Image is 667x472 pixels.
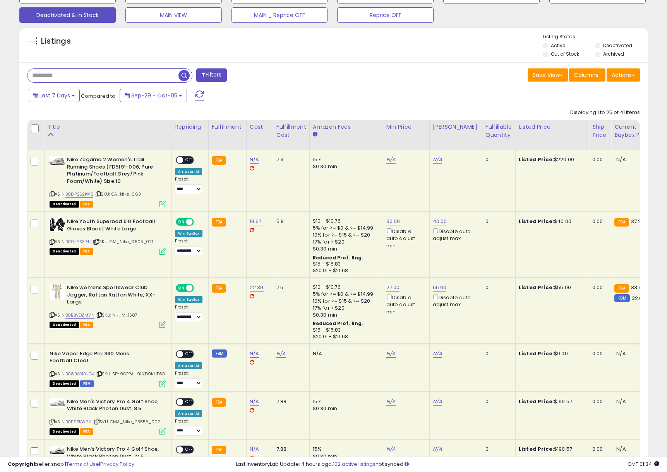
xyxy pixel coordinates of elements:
[519,446,583,453] div: $190.57
[614,294,629,302] small: FBM
[313,232,377,239] div: 10% for >= $15 & <= $20
[313,312,377,319] div: $0.30 min
[175,419,202,436] div: Preset:
[485,156,509,163] div: 0
[313,163,377,170] div: $0.30 min
[607,68,640,82] button: Actions
[41,36,71,47] h5: Listings
[67,156,161,187] b: Nike Zegama 2 Women's Trail Running Shoes (FD5191-006, Pure Platinum/Football Grey/Pink Foam/Whit...
[386,293,424,315] div: Disable auto adjust min
[386,350,396,358] a: N/A
[175,230,202,237] div: Win BuyBox
[93,239,153,245] span: | SKU: GM_Nike_0505_021
[386,445,396,453] a: N/A
[276,284,303,291] div: 7.5
[433,218,447,225] a: 40.00
[519,218,583,225] div: $40.00
[603,42,632,49] label: Deactivated
[48,123,168,131] div: Title
[250,445,259,453] a: N/A
[80,428,93,435] span: FBA
[212,156,226,165] small: FBA
[175,305,202,322] div: Preset:
[177,219,186,225] span: ON
[67,446,161,462] b: Nike Men's Victory Pro 4 Golf Shoe, White Black Photon Dust, 12.5
[616,398,626,405] span: N/A
[313,405,377,412] div: $0.30 min
[485,398,509,405] div: 0
[313,268,377,274] div: $20.01 - $21.68
[193,285,205,291] span: OFF
[519,445,554,453] b: Listed Price:
[485,284,509,291] div: 0
[212,398,226,407] small: FBA
[313,350,377,357] div: N/A
[313,245,377,252] div: $0.30 min
[631,218,644,225] span: 37.27
[120,89,187,102] button: Sep-29 - Oct-05
[386,227,424,249] div: Disable auto adjust min
[50,248,79,255] span: All listings that are unavailable for purchase on Amazon for any reason other than out-of-stock
[276,123,306,139] div: Fulfillment Cost
[276,446,303,453] div: 7.88
[183,446,195,453] span: OFF
[569,68,605,82] button: Columns
[313,446,377,453] div: 15%
[96,312,138,318] span: | SKU: NH_M_1587
[614,218,629,227] small: FBA
[276,156,303,163] div: 7.4
[183,157,195,164] span: OFF
[313,327,377,334] div: $15 - $15.83
[175,410,202,417] div: Amazon AI
[592,446,605,453] div: 0.00
[313,123,380,131] div: Amazon Fees
[313,218,377,225] div: $10 - $10.76
[313,291,377,298] div: 5% for >= $0 & <= $14.99
[65,191,93,198] a: B0DP2S21W5
[574,71,598,79] span: Columns
[386,123,426,131] div: Min Price
[8,461,134,468] div: seller snap | |
[67,284,161,308] b: Nike womens Sportswear Club Jogger, Rattan Rattan White, XX-Large
[81,92,117,100] span: Compared to:
[386,284,400,291] a: 27.00
[276,218,303,225] div: 5.9
[196,68,226,82] button: Filters
[96,371,165,377] span: | SKU: SP-9CPPAH9LYD9KHF6B
[519,398,583,405] div: $190.57
[50,398,65,408] img: 31AjvTbryUL._SL40_.jpg
[212,446,226,454] small: FBA
[519,218,554,225] b: Listed Price:
[65,419,92,425] a: B0F9PKWPJL
[519,156,554,163] b: Listed Price:
[313,320,364,327] b: Reduced Prof. Rng.
[433,398,442,406] a: N/A
[250,284,264,291] a: 22.39
[80,380,94,387] span: FBM
[212,218,226,227] small: FBA
[631,284,645,291] span: 33.95
[65,239,92,245] a: B094YSXP44
[616,156,626,163] span: N/A
[19,7,116,23] button: Deactivated & In Stock
[175,177,202,194] div: Preset:
[276,398,303,405] div: 7.88
[212,123,243,131] div: Fulfillment
[433,156,442,164] a: N/A
[50,350,144,366] b: Nike Vapor Edge Pro 360 Mens Football Cleat
[519,350,554,357] b: Listed Price:
[433,350,442,358] a: N/A
[592,350,605,357] div: 0.00
[333,460,376,468] a: 102 active listings
[313,156,377,163] div: 15%
[65,312,94,319] a: B0BBVDZMVN
[592,284,605,291] div: 0.00
[433,293,476,308] div: Disable auto adjust max
[212,349,227,358] small: FBM
[616,350,626,357] span: N/A
[485,350,509,357] div: 0
[519,123,586,131] div: Listed Price
[614,284,629,293] small: FBA
[100,460,134,468] a: Privacy Policy
[603,51,624,57] label: Archived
